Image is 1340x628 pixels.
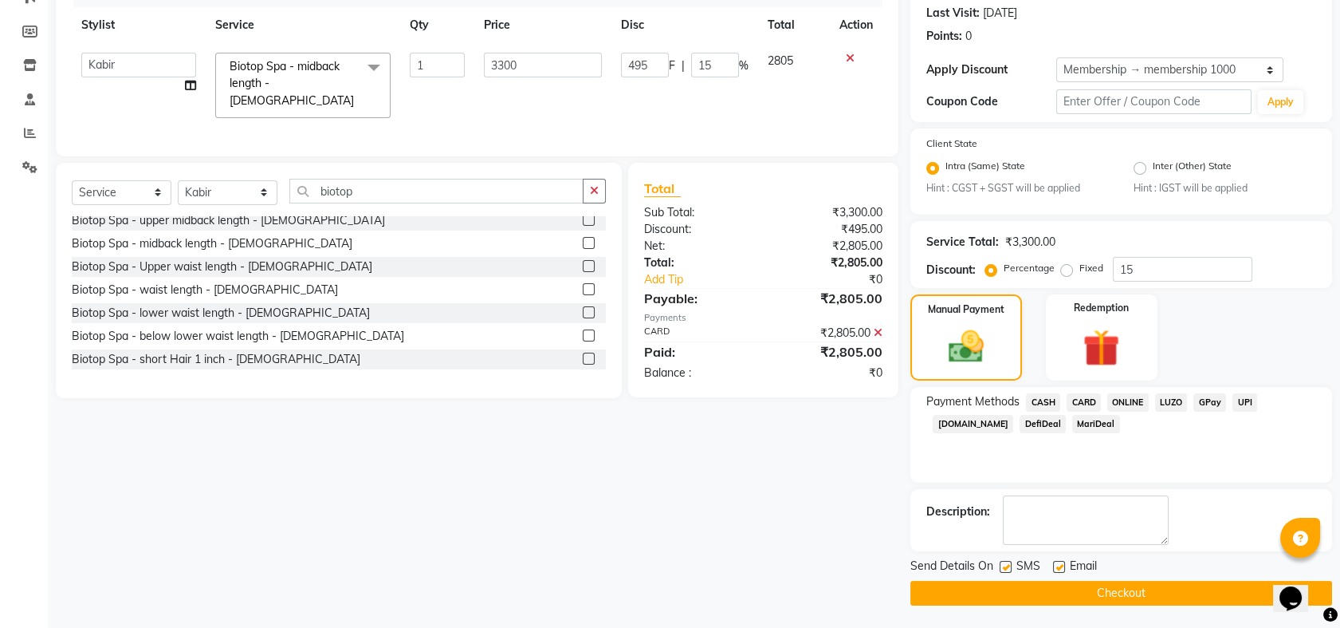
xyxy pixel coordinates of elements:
div: ₹2,805.00 [764,289,895,308]
div: ₹3,300.00 [764,204,895,221]
th: Price [474,7,611,43]
span: CARD [1067,393,1101,412]
div: Biotop Spa - waist length - [DEMOGRAPHIC_DATA] [72,282,338,298]
button: Apply [1258,90,1303,114]
div: ₹2,805.00 [764,255,895,271]
label: Fixed [1079,261,1103,275]
div: [DATE] [983,5,1017,22]
div: ₹2,805.00 [764,342,895,361]
span: Payment Methods [926,393,1020,410]
div: ₹0 [764,365,895,381]
div: Paid: [632,342,764,361]
div: Payments [644,311,882,325]
div: Biotop Spa - Upper waist length - [DEMOGRAPHIC_DATA] [72,259,372,275]
span: MariDeal [1072,415,1120,433]
small: Hint : CGST + SGST will be applied [926,181,1109,196]
span: % [739,57,749,74]
div: Description: [926,504,990,520]
div: Biotop Spa - short Hair 2 inch - [DEMOGRAPHIC_DATA] [72,374,360,391]
div: Apply Discount [926,61,1056,78]
div: 0 [965,28,972,45]
button: Checkout [910,581,1332,606]
div: Total: [632,255,764,271]
th: Action [830,7,882,43]
div: Last Visit: [926,5,980,22]
th: Total [758,7,830,43]
div: ₹2,805.00 [764,238,895,255]
div: CARD [632,325,764,342]
span: GPay [1193,393,1226,412]
span: F [669,57,675,74]
div: ₹0 [785,271,894,288]
label: Manual Payment [928,302,1004,317]
img: _gift.svg [1071,325,1131,370]
div: Payable: [632,289,764,308]
th: Stylist [72,7,206,43]
iframe: chat widget [1273,564,1324,612]
input: Search or Scan [289,179,584,203]
span: [DOMAIN_NAME] [933,415,1013,433]
span: ONLINE [1107,393,1149,412]
label: Intra (Same) State [945,159,1025,178]
div: Discount: [632,221,764,238]
div: Net: [632,238,764,255]
span: | [682,57,685,74]
label: Redemption [1074,301,1129,315]
span: Send Details On [910,558,993,578]
span: LUZO [1155,393,1188,412]
div: Biotop Spa - below lower waist length - [DEMOGRAPHIC_DATA] [72,328,404,345]
label: Percentage [1004,261,1055,275]
label: Inter (Other) State [1153,159,1232,178]
div: ₹495.00 [764,221,895,238]
label: Client State [926,136,977,151]
th: Service [206,7,400,43]
a: x [354,93,361,108]
img: _cash.svg [937,326,995,367]
span: UPI [1232,393,1257,412]
small: Hint : IGST will be applied [1134,181,1316,196]
span: Email [1070,558,1097,578]
input: Enter Offer / Coupon Code [1056,89,1251,114]
div: Service Total: [926,234,999,251]
span: Biotop Spa - midback length - [DEMOGRAPHIC_DATA] [230,59,354,108]
th: Disc [611,7,758,43]
span: CASH [1026,393,1060,412]
span: SMS [1016,558,1040,578]
th: Qty [400,7,474,43]
div: Points: [926,28,962,45]
div: Discount: [926,262,976,278]
div: Sub Total: [632,204,764,221]
span: 2805 [768,53,793,68]
div: Biotop Spa - upper midback length - [DEMOGRAPHIC_DATA] [72,212,385,229]
div: Biotop Spa - short Hair 1 inch - [DEMOGRAPHIC_DATA] [72,351,360,368]
span: Total [644,180,681,197]
span: DefiDeal [1020,415,1066,433]
div: Biotop Spa - midback length - [DEMOGRAPHIC_DATA] [72,235,352,252]
div: ₹3,300.00 [1005,234,1055,251]
div: Balance : [632,365,764,381]
div: Biotop Spa - lower waist length - [DEMOGRAPHIC_DATA] [72,305,370,322]
a: Add Tip [632,271,785,288]
div: ₹2,805.00 [764,325,895,342]
div: Coupon Code [926,93,1056,110]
